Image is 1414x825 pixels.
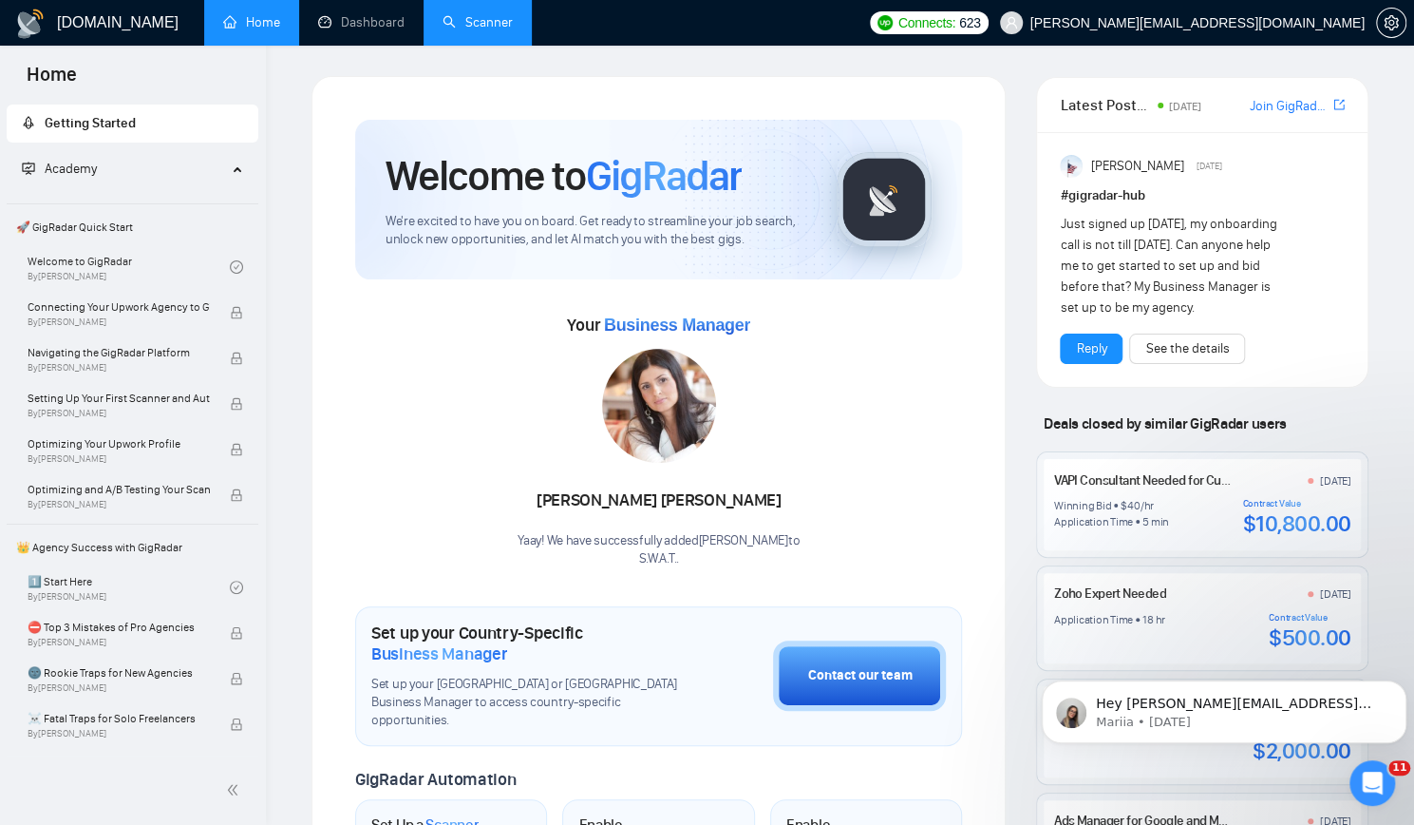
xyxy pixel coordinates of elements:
[1142,514,1169,529] div: 5 min
[1141,498,1154,513] div: /hr
[1169,100,1201,113] span: [DATE]
[1060,214,1288,318] div: Just signed up [DATE], my onboarding call is not till [DATE]. Can anyone help me to get started t...
[602,349,716,463] img: 1706119779818-multi-117.jpg
[28,566,230,608] a: 1️⃣ Start HereBy[PERSON_NAME]
[9,528,256,566] span: 👑 Agency Success with GigRadar
[28,682,210,694] span: By [PERSON_NAME]
[7,105,258,143] li: Getting Started
[1036,407,1293,440] span: Deals closed by similar GigRadar users
[45,161,97,177] span: Academy
[959,12,980,33] span: 623
[28,408,210,419] span: By [PERSON_NAME]
[773,641,946,711] button: Contact our team
[1121,498,1127,513] div: $
[230,397,243,411] span: lock
[230,581,243,594] span: check-circle
[1054,498,1111,513] div: Winning Bid
[28,480,210,499] span: Optimizing and A/B Testing Your Scanner for Better Results
[28,343,210,362] span: Navigating the GigRadar Platform
[45,115,136,131] span: Getting Started
[898,12,955,33] span: Connects:
[28,297,210,317] span: Connecting Your Upwork Agency to GigRadar
[1060,185,1345,206] h1: # gigradar-hub
[28,728,210,739] span: By [PERSON_NAME]
[1388,760,1410,776] span: 11
[230,718,243,731] span: lock
[230,443,243,456] span: lock
[1269,612,1351,624] div: Contract Value
[1054,514,1133,529] div: Application Time
[837,152,932,247] img: gigradar-logo.png
[1060,93,1152,117] span: Latest Posts from the GigRadar Community
[230,260,243,274] span: check-circle
[1145,338,1229,359] a: See the details
[1197,158,1222,175] span: [DATE]
[22,116,35,129] span: rocket
[1242,498,1350,509] div: Contract Value
[28,637,210,648] span: By [PERSON_NAME]
[1129,334,1245,364] button: See the details
[567,315,750,336] span: Your
[1349,760,1395,806] iframe: Intercom live chat
[807,665,912,686] div: Contact our team
[518,485,800,517] div: [PERSON_NAME] [PERSON_NAME]
[230,672,243,685] span: lock
[1127,498,1141,513] div: 40
[1005,16,1018,29] span: user
[1376,15,1406,30] a: setting
[28,453,210,465] span: By [PERSON_NAME]
[28,499,210,510] span: By [PERSON_NAME]
[1142,612,1165,627] div: 18 hr
[22,162,35,175] span: fund-projection-screen
[1250,96,1329,117] a: Join GigRadar Slack Community
[28,434,210,453] span: Optimizing Your Upwork Profile
[28,389,210,408] span: Setting Up Your First Scanner and Auto-Bidder
[586,150,742,201] span: GigRadar
[230,306,243,319] span: lock
[15,9,46,39] img: logo
[1054,612,1133,627] div: Application Time
[1320,473,1351,489] div: [DATE]
[518,550,800,568] p: S.W.A.T. .
[28,663,210,682] span: 🌚 Rookie Traps for New Agencies
[1060,334,1122,364] button: Reply
[371,676,678,730] span: Set up your [GEOGRAPHIC_DATA] or [GEOGRAPHIC_DATA] Business Manager to access country-specific op...
[386,213,806,249] span: We're excited to have you on board. Get ready to streamline your job search, unlock new opportuni...
[11,61,92,101] span: Home
[371,623,678,664] h1: Set up your Country-Specific
[28,362,210,374] span: By [PERSON_NAME]
[318,14,405,30] a: dashboardDashboard
[230,489,243,502] span: lock
[1054,585,1166,602] a: Zoho Expert Needed
[223,14,280,30] a: homeHome
[1242,509,1350,538] div: $10,800.00
[28,709,210,728] span: ☠️ Fatal Traps for Solo Freelancers
[1320,586,1351,602] div: [DATE]
[9,208,256,246] span: 🚀 GigRadar Quick Start
[1377,15,1405,30] span: setting
[1034,641,1414,774] iframe: Intercom notifications message
[1076,338,1106,359] a: Reply
[386,150,742,201] h1: Welcome to
[604,316,750,335] span: Business Manager
[1376,8,1406,38] button: setting
[877,15,893,30] img: upwork-logo.png
[1269,624,1351,652] div: $500.00
[1333,96,1345,114] a: export
[355,769,516,790] span: GigRadar Automation
[443,14,513,30] a: searchScanner
[230,352,243,365] span: lock
[1333,97,1345,112] span: export
[28,755,210,774] span: ❌ How to get banned on Upwork
[226,780,245,799] span: double-left
[230,626,243,640] span: lock
[518,532,800,568] div: Yaay! We have successfully added [PERSON_NAME] to
[28,618,210,637] span: ⛔ Top 3 Mistakes of Pro Agencies
[371,643,507,664] span: Business Manager
[28,246,230,288] a: Welcome to GigRadarBy[PERSON_NAME]
[1060,155,1083,178] img: Anisuzzaman Khan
